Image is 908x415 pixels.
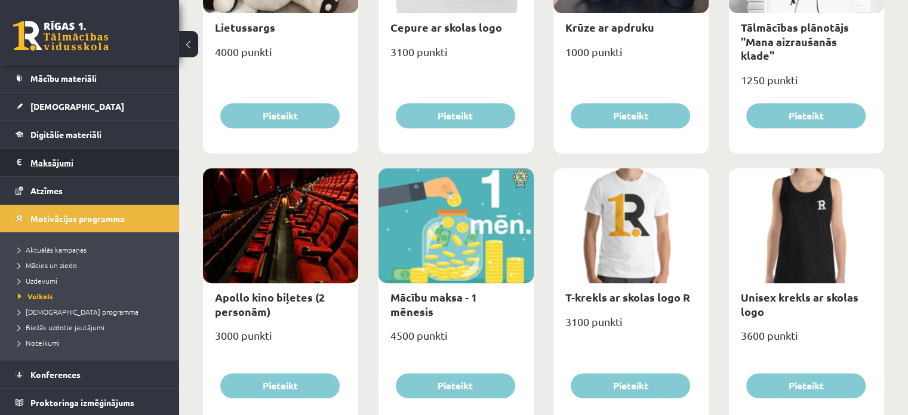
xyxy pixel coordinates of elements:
[378,325,534,355] div: 4500 punkti
[215,20,275,34] a: Lietussargs
[16,93,164,120] a: [DEMOGRAPHIC_DATA]
[18,306,167,317] a: [DEMOGRAPHIC_DATA] programma
[16,205,164,232] a: Motivācijas programma
[18,260,167,270] a: Mācies un ziedo
[18,291,167,302] a: Veikals
[396,373,515,398] button: Pieteikt
[18,244,167,255] a: Aktuālās kampaņas
[30,101,124,112] span: [DEMOGRAPHIC_DATA]
[30,73,97,84] span: Mācību materiāli
[390,290,477,318] a: Mācību maksa - 1 mēnesis
[565,290,690,304] a: T-krekls ar skolas logo R
[18,338,60,348] span: Noteikumi
[378,42,534,72] div: 3100 punkti
[203,42,358,72] div: 4000 punkti
[741,290,858,318] a: Unisex krekls ar skolas logo
[30,129,101,140] span: Digitālie materiāli
[13,21,109,51] a: Rīgas 1. Tālmācības vidusskola
[746,103,866,128] button: Pieteikt
[30,213,125,224] span: Motivācijas programma
[741,20,849,62] a: Tālmācības plānotājs "Mana aizraušanās klade"
[18,275,167,286] a: Uzdevumi
[18,260,77,270] span: Mācies un ziedo
[746,373,866,398] button: Pieteikt
[16,121,164,148] a: Digitālie materiāli
[220,103,340,128] button: Pieteikt
[18,337,167,348] a: Noteikumi
[203,325,358,355] div: 3000 punkti
[30,149,164,176] legend: Maksājumi
[215,290,325,318] a: Apollo kino biļetes (2 personām)
[396,103,515,128] button: Pieteikt
[16,64,164,92] a: Mācību materiāli
[16,361,164,388] a: Konferences
[16,149,164,176] a: Maksājumi
[18,291,53,301] span: Veikals
[18,322,167,333] a: Biežāk uzdotie jautājumi
[16,177,164,204] a: Atzīmes
[507,168,534,189] img: Atlaide
[30,397,134,408] span: Proktoringa izmēģinājums
[571,373,690,398] button: Pieteikt
[30,369,81,380] span: Konferences
[18,322,104,332] span: Biežāk uzdotie jautājumi
[18,245,87,254] span: Aktuālās kampaņas
[571,103,690,128] button: Pieteikt
[553,312,709,342] div: 3100 punkti
[553,42,709,72] div: 1000 punkti
[30,185,63,196] span: Atzīmes
[729,325,884,355] div: 3600 punkti
[729,70,884,100] div: 1250 punkti
[220,373,340,398] button: Pieteikt
[18,276,57,285] span: Uzdevumi
[390,20,502,34] a: Cepure ar skolas logo
[18,307,138,316] span: [DEMOGRAPHIC_DATA] programma
[565,20,654,34] a: Krūze ar apdruku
